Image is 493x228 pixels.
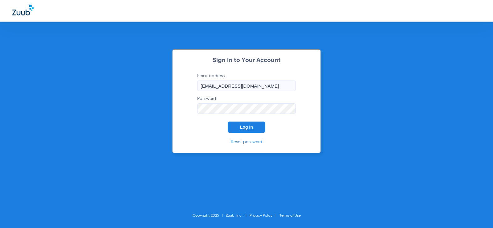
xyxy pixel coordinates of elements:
[197,96,296,114] label: Password
[228,122,265,133] button: Log In
[279,214,301,218] a: Terms of Use
[193,213,226,219] li: Copyright 2025
[231,140,262,144] a: Reset password
[197,81,296,91] input: Email address
[197,73,296,91] label: Email address
[226,213,250,219] li: Zuub, Inc.
[12,5,34,15] img: Zuub Logo
[197,103,296,114] input: Password
[240,125,253,130] span: Log In
[250,214,272,218] a: Privacy Policy
[188,57,305,64] h2: Sign In to Your Account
